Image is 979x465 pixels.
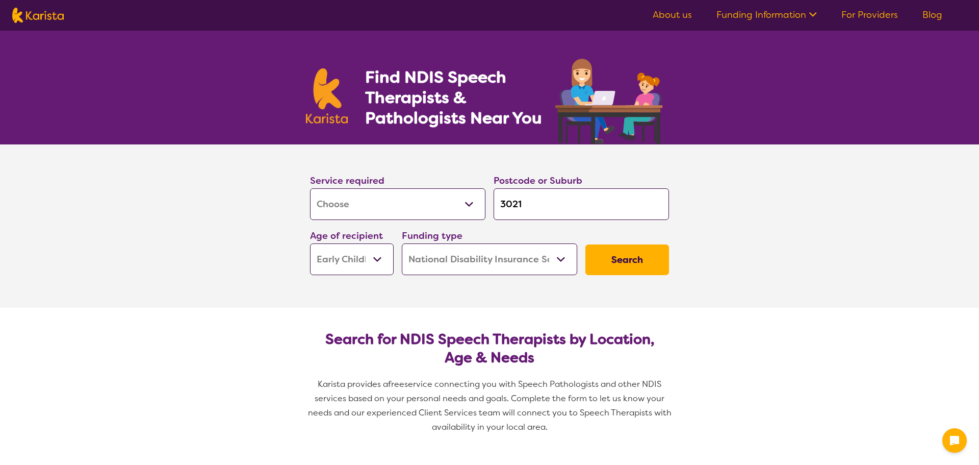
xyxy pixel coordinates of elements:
[310,230,383,242] label: Age of recipient
[922,9,942,21] a: Blog
[318,330,661,367] h2: Search for NDIS Speech Therapists by Location, Age & Needs
[12,8,64,23] img: Karista logo
[365,67,554,128] h1: Find NDIS Speech Therapists & Pathologists Near You
[310,175,384,187] label: Service required
[494,188,669,220] input: Type
[585,244,669,275] button: Search
[308,379,674,432] span: service connecting you with Speech Pathologists and other NDIS services based on your personal ne...
[841,9,898,21] a: For Providers
[388,379,404,389] span: free
[306,68,348,124] img: Karista logo
[653,9,692,21] a: About us
[494,175,582,187] label: Postcode or Suburb
[547,55,673,144] img: speech-therapy
[318,379,388,389] span: Karista provides a
[402,230,462,242] label: Funding type
[716,9,817,21] a: Funding Information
